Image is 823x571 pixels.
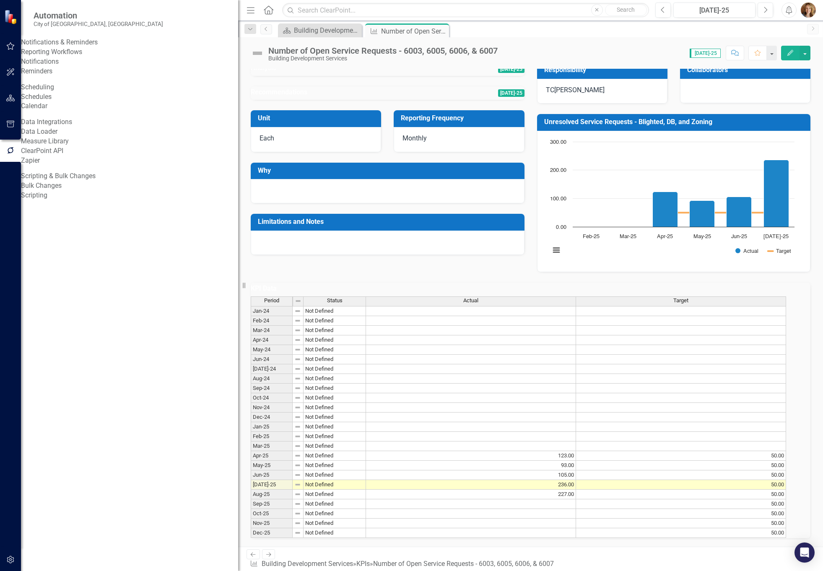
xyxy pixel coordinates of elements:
[401,114,520,122] h3: Reporting Frequency
[251,441,293,451] td: Mar-25
[294,501,301,507] img: 8DAGhfEEPCf229AAAAAElFTkSuQmCC
[21,127,238,137] a: Data Loader
[294,366,301,372] img: 8DAGhfEEPCf229AAAAAElFTkSuQmCC
[251,528,293,538] td: Dec-25
[251,355,293,364] td: Jun-24
[294,327,301,334] img: 8DAGhfEEPCf229AAAAAElFTkSuQmCC
[576,461,786,470] td: 50.00
[21,47,238,57] a: Reporting Workflows
[251,88,438,96] h3: Recommendations
[394,127,524,152] div: Monthly
[251,499,293,509] td: Sep-25
[268,46,498,55] div: Number of Open Service Requests - 6003, 6005, 6006, & 6007
[689,201,714,227] path: May-25, 93. Actual.
[304,480,366,490] td: Not Defined
[304,306,366,316] td: Not Defined
[4,9,19,25] img: ClearPoint Strategy
[294,529,301,536] img: 8DAGhfEEPCf229AAAAAElFTkSuQmCC
[294,308,301,314] img: 8DAGhfEEPCf229AAAAAElFTkSuQmCC
[304,519,366,528] td: Not Defined
[304,509,366,519] td: Not Defined
[251,509,293,519] td: Oct-25
[304,326,366,335] td: Not Defined
[463,298,478,304] span: Actual
[294,462,301,469] img: 8DAGhfEEPCf229AAAAAElFTkSuQmCC
[251,480,293,490] td: [DATE]-25
[251,461,293,470] td: May-25
[294,317,301,324] img: 8DAGhfEEPCf229AAAAAElFTkSuQmCC
[546,138,799,263] svg: Interactive chart
[294,472,301,478] img: 8DAGhfEEPCf229AAAAAElFTkSuQmCC
[251,47,264,60] img: Not Defined
[21,156,238,166] a: Zapier
[794,542,815,563] div: Open Intercom Messenger
[687,66,806,74] h3: Collaborators
[576,451,786,461] td: 50.00
[294,375,301,382] img: 8DAGhfEEPCf229AAAAAElFTkSuQmCC
[251,345,293,355] td: May-24
[251,326,293,335] td: Mar-24
[251,374,293,384] td: Aug-24
[576,490,786,499] td: 50.00
[34,10,163,21] span: Automation
[251,413,293,422] td: Dec-24
[21,92,238,102] a: Schedules
[294,356,301,363] img: 8DAGhfEEPCf229AAAAAElFTkSuQmCC
[251,316,293,326] td: Feb-24
[673,3,755,18] button: [DATE]-25
[576,470,786,480] td: 50.00
[294,414,301,420] img: 8DAGhfEEPCf229AAAAAElFTkSuQmCC
[576,509,786,519] td: 50.00
[304,490,366,499] td: Not Defined
[576,499,786,509] td: 50.00
[620,234,636,239] text: Mar-25
[768,248,791,254] button: Show Target
[304,335,366,345] td: Not Defined
[304,451,366,461] td: Not Defined
[21,146,238,156] a: ClearPoint API
[251,306,293,316] td: Jan-24
[373,560,554,568] div: Number of Open Service Requests - 6003, 6005, 6006, & 6007
[550,140,566,145] text: 300.00
[304,403,366,413] td: Not Defined
[294,433,301,440] img: 8DAGhfEEPCf229AAAAAElFTkSuQmCC
[251,335,293,345] td: Apr-24
[251,490,293,499] td: Aug-25
[21,181,238,191] a: Bulk Changes
[546,86,554,95] div: TC
[21,191,238,200] a: Scripting
[21,57,238,67] a: Notifications
[251,64,386,72] h3: Analysis
[294,510,301,517] img: 8DAGhfEEPCf229AAAAAElFTkSuQmCC
[550,244,562,256] button: View chart menu, Chart
[304,355,366,364] td: Not Defined
[673,298,688,304] span: Target
[576,480,786,490] td: 50.00
[366,480,576,490] td: 236.00
[258,114,377,122] h3: Unit
[591,160,789,227] g: Actual, series 1 of 2. Bar series with 6 bars.
[617,6,635,13] span: Search
[731,234,747,239] text: Jun-25
[258,218,520,226] h3: Limitations and Notes
[556,225,566,230] text: 0.00
[366,470,576,480] td: 105.00
[726,197,751,227] path: Jun-25, 105. Actual.
[304,528,366,538] td: Not Defined
[550,168,566,173] text: 200.00
[763,234,788,239] text: [DATE]-25
[251,364,293,374] td: [DATE]-24
[250,559,557,569] div: » »
[260,134,274,142] span: Each
[676,5,753,16] div: [DATE]-25
[546,138,802,263] div: Chart. Highcharts interactive chart.
[498,65,524,73] span: [DATE]-25
[801,3,816,18] button: Nichole Plowman
[576,528,786,538] td: 50.00
[327,298,343,304] span: Status
[251,519,293,528] td: Nov-25
[264,298,279,304] span: Period
[605,4,647,16] button: Search
[294,395,301,401] img: 8DAGhfEEPCf229AAAAAElFTkSuQmCC
[763,160,789,227] path: Jul-25, 236. Actual.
